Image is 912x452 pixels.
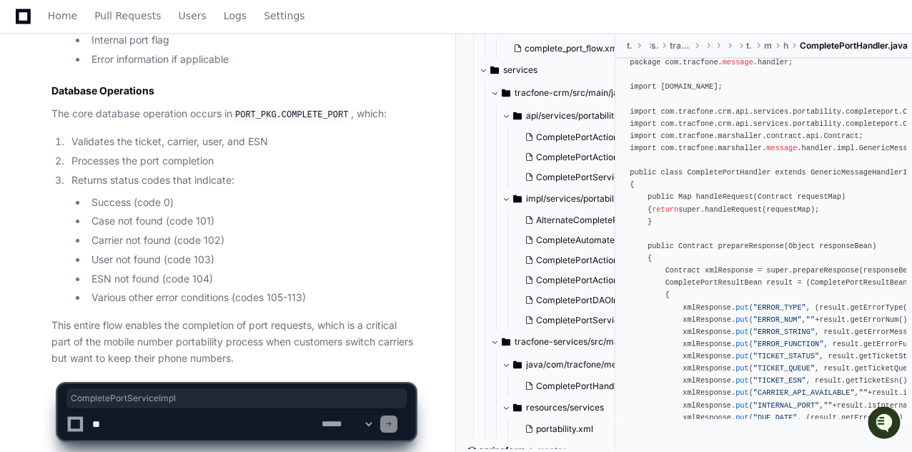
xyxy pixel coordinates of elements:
span: [DATE] [172,191,201,202]
p: This entire flow enables the completion of port requests, which is a critical part of the mobile ... [51,318,415,366]
svg: Directory [490,62,499,79]
li: ESN not found (code 104) [87,271,415,288]
span: "" [806,315,815,324]
button: CompletePortDAOImpl.java [519,290,642,310]
span: main [712,40,713,51]
span: Pylon [142,262,173,272]
button: CompletePortServiceImpl.java [519,310,642,330]
button: AlternateCompletePortServiceImpl.java [519,210,642,230]
span: message [764,40,772,51]
span: "ERROR_FUNCTION" [753,340,824,348]
div: Welcome [14,56,260,79]
span: CompletePortActionComplete.java [536,255,677,266]
button: tracfone-crm/src/main/java/com/tracfone/crm [490,82,628,104]
div: Start new chat [64,106,234,120]
img: 1756235613930-3d25f9e4-fa56-45dd-b3ad-e072dfbd1548 [14,106,40,132]
span: Settings [264,11,304,20]
span: Pull Requests [94,11,161,20]
li: Various other error conditions (codes 105-113) [87,290,415,306]
button: java/com/tracfone/message/handler [502,353,639,376]
button: complete_port_flow.xml [507,39,620,59]
span: AlternateCompletePortServiceImpl.java [536,215,698,226]
svg: Directory [502,84,510,102]
span: CompletePortServiceImpl [71,393,402,404]
li: Internal port flag [87,32,415,49]
svg: Directory [513,356,522,373]
img: 7521149027303_d2c55a7ec3fe4098c2f6_72.png [30,106,56,132]
span: api/services/portability/completeport [526,110,639,122]
span: CompletePortAction.java [536,132,638,143]
li: Carrier not found (code 102) [87,232,415,249]
span: tracfone-services/src/main [515,336,626,348]
span: put [735,340,748,348]
span: CompletePortServiceImpl.java [536,315,660,326]
li: User not found (code 103) [87,252,415,268]
span: CompletePortActionConfirmCancel.java [536,275,699,286]
code: PORT_PKG.COMPLETE_PORT [232,109,351,122]
li: Case not found (code 101) [87,213,415,230]
img: Tejeshwer Degala [14,216,37,239]
span: tracfone-services [670,40,691,51]
span: CompletePortService.java [536,172,643,183]
button: CompletePortAction.java [519,127,642,147]
button: CompleteAutomatedPortinTotalWireless.java [519,230,642,250]
button: api/services/portability/completeport [502,104,639,127]
span: tracfone [746,40,753,51]
button: CompletePortActionStTalkPPE.java [519,147,642,167]
li: Error information if applicable [87,51,415,68]
span: return [652,205,678,214]
img: PlayerZero [14,14,43,42]
span: services [503,64,537,76]
a: Powered byPylon [101,261,173,272]
span: CompletePortHandler.java [800,40,908,51]
span: • [164,230,169,241]
button: CompletePortService.java [519,167,642,187]
span: message [766,144,797,152]
span: handler [783,40,788,51]
div: Past conversations [14,155,96,167]
span: tracfone [627,40,633,51]
iframe: Open customer support [866,405,905,443]
svg: Directory [502,333,510,350]
button: services [479,59,616,82]
span: message [723,58,753,67]
button: tracfone-services/src/main [490,330,628,353]
span: CompletePortDAOImpl.java [536,295,648,306]
svg: Directory [513,107,522,124]
button: CompletePortActionConfirmCancel.java [519,270,642,290]
span: services [651,40,658,51]
span: put [735,315,748,324]
span: Tejeshwer [PERSON_NAME] [44,191,161,202]
span: • [164,191,169,202]
svg: Directory [513,190,522,207]
button: See all [222,152,260,169]
li: Returns status codes that indicate: [67,172,415,306]
img: Tejeshwer Degala [14,177,37,200]
span: put [735,303,748,312]
span: tracfone-crm/src/main/java/com/tracfone/crm [515,87,628,99]
button: CompletePortActionComplete.java [519,250,642,270]
button: impl/services/portability/completeport [502,187,639,210]
span: CompleteAutomatedPortinTotalWireless.java [536,235,718,246]
span: put [735,328,748,336]
span: CompletePortActionStTalkPPE.java [536,152,680,163]
button: Start new chat [243,110,260,127]
span: Tejeshwer [PERSON_NAME] [44,230,161,241]
span: complete_port_flow.xml [525,43,620,54]
span: [DATE] [172,230,201,241]
span: put [735,352,748,360]
span: Home [48,11,77,20]
span: "ERROR_TYPE" [753,303,806,312]
li: Validates the ticket, carrier, user, and ESN [67,134,415,150]
span: "TICKET_STATUS" [753,352,819,360]
div: We're offline, but we'll be back soon! [64,120,223,132]
span: Logs [224,11,247,20]
li: Success (code 0) [87,195,415,211]
span: Users [179,11,207,20]
span: "ERROR_NUM" [753,315,802,324]
span: "ERROR_STRING" [753,328,815,336]
li: Processes the port completion [67,153,415,169]
h2: Database Operations [51,84,415,98]
span: impl/services/portability/completeport [526,193,639,205]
